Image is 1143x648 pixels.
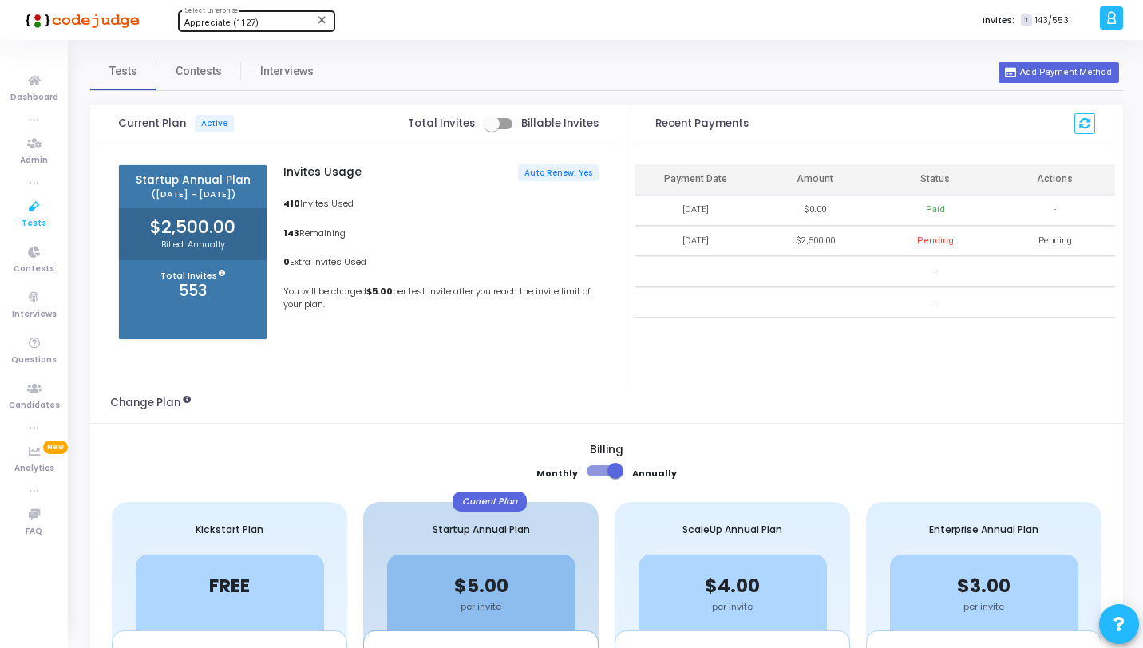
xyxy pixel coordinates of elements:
[176,63,222,80] span: Contests
[521,117,599,130] span: Billable Invites
[20,154,48,168] span: Admin
[119,269,267,283] p: Total Invites
[387,600,575,614] div: per invite
[112,502,347,555] div: Kickstart Plan
[1054,203,1056,217] span: -
[195,115,234,132] span: Active
[983,14,1014,27] label: Invites:
[10,91,58,105] span: Dashboard
[12,308,57,322] span: Interviews
[796,235,835,248] div: $2,500.00
[128,174,258,188] span: Startup Annual Plan
[316,14,329,26] mat-icon: Clear
[283,255,290,268] b: 0
[363,502,599,555] div: Startup Annual Plan
[209,573,250,599] span: FREE
[755,164,875,196] th: Amount
[917,235,954,248] div: Pending
[682,235,709,248] div: [DATE]
[635,164,755,196] th: Payment Date
[11,354,57,367] span: Questions
[128,189,258,200] span: ([DATE] - [DATE])
[366,285,393,298] b: $5.00
[283,285,599,311] p: You will be charged per test invite after you reach the invite limit of your plan.
[283,227,599,240] p: Remaining
[655,117,749,130] h3: Recent Payments
[110,444,1103,457] h5: Billing
[408,117,475,130] span: Total Invites
[283,227,299,239] b: 143
[14,462,54,476] span: Analytics
[43,441,68,454] span: New
[866,502,1101,555] div: Enterprise Annual Plan
[705,573,760,599] span: $4.00
[934,265,936,279] span: -
[118,115,234,132] span: Current Plan
[615,502,850,555] div: ScaleUp Annual Plan
[926,203,945,217] div: Paid
[875,164,995,196] th: Status
[453,492,527,512] div: Current Plan
[119,238,267,251] p: Billed: Annually
[934,296,936,310] span: -
[20,4,140,36] img: logo
[524,168,592,178] span: Auto Renew: Yes
[890,600,1078,614] div: per invite
[14,263,54,276] span: Contests
[22,217,46,231] span: Tests
[1021,14,1031,26] span: T
[283,166,362,180] h5: Invites Usage
[1038,235,1072,248] span: Pending
[682,203,709,217] div: [DATE]
[110,397,191,409] h3: Change Plan
[804,203,826,217] div: $0.00
[536,467,578,480] b: Monthly
[1035,14,1069,27] span: 143/553
[283,197,599,211] p: Invites Used
[184,18,259,28] span: Appreciate (1127)
[119,282,267,300] h3: 553
[639,600,827,614] div: per invite
[454,573,508,599] span: $5.00
[283,197,300,210] b: 410
[283,255,599,269] p: Extra Invites Used
[119,217,267,238] h2: $2,500.00
[109,63,137,80] span: Tests
[26,525,42,539] span: FAQ
[632,467,677,480] b: Annually
[260,63,314,80] span: Interviews
[995,164,1115,196] th: Actions
[957,573,1011,599] span: $3.00
[9,399,60,413] span: Candidates
[999,62,1118,83] button: Add Payment Method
